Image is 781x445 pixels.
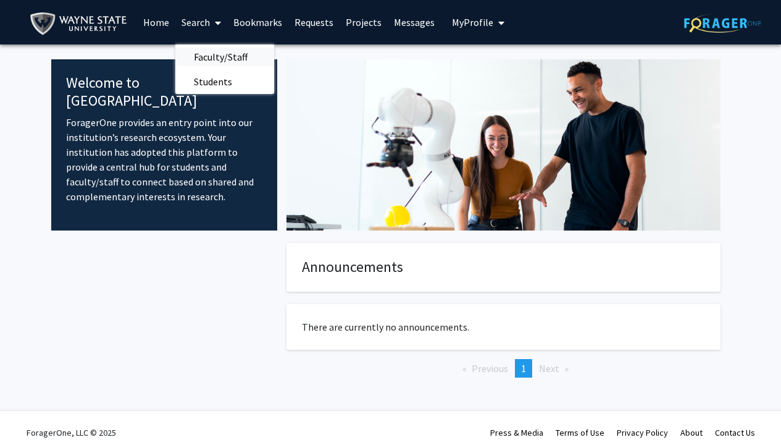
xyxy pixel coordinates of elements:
iframe: Chat [9,389,52,436]
a: Home [137,1,175,44]
img: Wayne State University Logo [30,10,133,38]
a: Faculty/Staff [175,48,274,66]
h4: Announcements [302,258,705,276]
a: About [680,427,703,438]
a: Terms of Use [556,427,604,438]
a: Search [175,1,227,44]
ul: Pagination [286,359,720,378]
a: Contact Us [715,427,755,438]
span: My Profile [452,16,493,28]
p: ForagerOne provides an entry point into our institution’s research ecosystem. Your institution ha... [66,115,263,204]
span: Previous [472,362,508,375]
a: Projects [340,1,388,44]
p: There are currently no announcements. [302,320,705,334]
span: Next [539,362,559,375]
h4: Welcome to [GEOGRAPHIC_DATA] [66,74,263,110]
img: Cover Image [286,59,720,231]
img: ForagerOne Logo [684,14,761,33]
span: Students [175,69,251,94]
span: Faculty/Staff [175,44,266,69]
a: Students [175,72,274,91]
a: Bookmarks [227,1,288,44]
a: Privacy Policy [617,427,668,438]
a: Requests [288,1,340,44]
a: Press & Media [490,427,543,438]
span: 1 [521,362,526,375]
a: Messages [388,1,441,44]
